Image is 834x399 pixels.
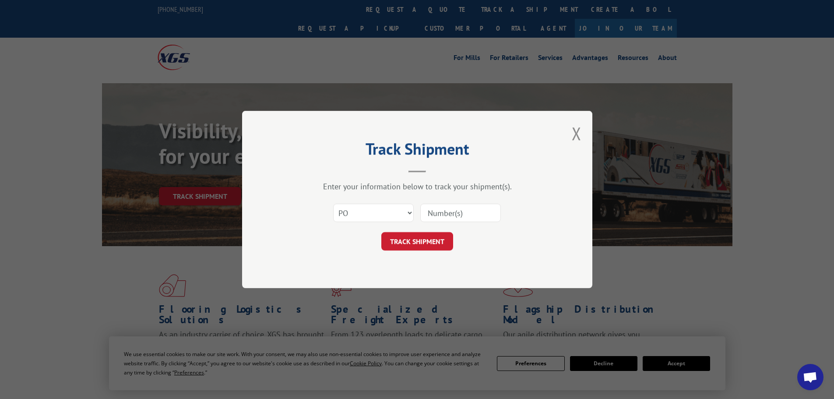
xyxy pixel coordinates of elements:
button: Close modal [572,122,581,145]
div: Enter your information below to track your shipment(s). [286,181,549,191]
input: Number(s) [420,204,501,222]
h2: Track Shipment [286,143,549,159]
button: TRACK SHIPMENT [381,232,453,251]
a: Open chat [797,364,823,390]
